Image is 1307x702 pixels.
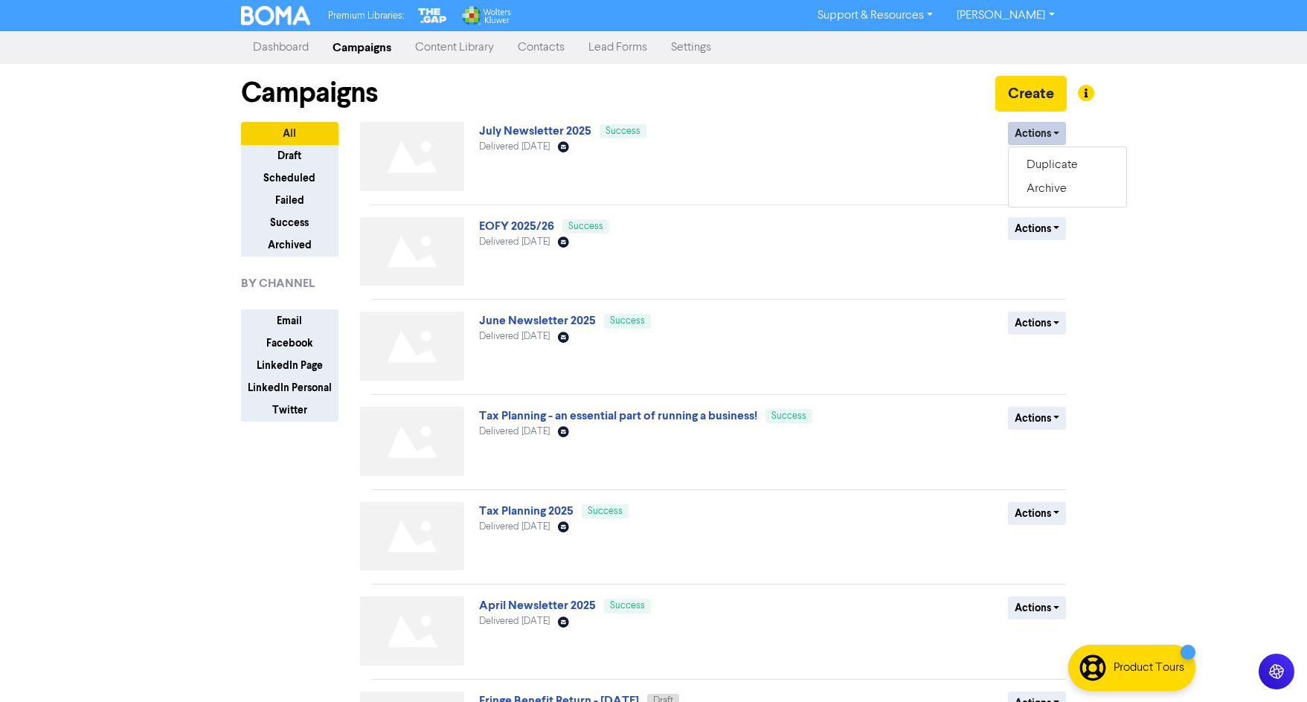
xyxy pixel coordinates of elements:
span: Delivered [DATE] [479,427,550,437]
a: June Newsletter 2025 [479,313,596,328]
h1: Campaigns [241,76,378,110]
button: Actions [1008,502,1067,525]
span: Success [610,316,645,326]
button: Scheduled [241,167,338,190]
img: Not found [360,217,464,286]
a: Content Library [403,33,506,62]
button: Success [241,211,338,234]
span: Delivered [DATE] [479,332,550,341]
a: July Newsletter 2025 [479,123,591,138]
a: Dashboard [241,33,321,62]
button: Twitter [241,399,338,422]
span: BY CHANNEL [241,274,315,292]
img: Not found [360,502,464,571]
button: LinkedIn Personal [241,376,338,399]
button: Duplicate [1009,153,1126,177]
span: Success [771,411,806,421]
button: Failed [241,189,338,212]
iframe: Chat Widget [1233,631,1307,702]
img: Not found [360,122,464,191]
span: Success [588,506,623,516]
span: Delivered [DATE] [479,522,550,532]
button: Actions [1008,596,1067,619]
span: Delivered [DATE] [479,142,550,152]
span: Delivered [DATE] [479,616,550,626]
button: Actions [1008,122,1067,145]
a: Tax Planning - an essential part of running a business! [479,408,757,423]
button: LinkedIn Page [241,354,338,377]
a: April Newsletter 2025 [479,598,596,613]
span: Success [568,222,603,231]
a: Campaigns [321,33,403,62]
img: Not found [360,596,464,666]
button: Actions [1008,407,1067,430]
button: Archive [1009,177,1126,201]
a: Settings [659,33,723,62]
a: Support & Resources [806,4,945,28]
button: Create [995,76,1067,112]
img: BOMA Logo [241,6,311,25]
a: [PERSON_NAME] [945,4,1066,28]
img: Not found [360,312,464,381]
span: Delivered [DATE] [479,237,550,247]
span: Premium Libraries: [328,11,404,21]
a: Contacts [506,33,577,62]
img: Wolters Kluwer [460,6,511,25]
button: Archived [241,234,338,257]
button: All [241,122,338,145]
button: Email [241,309,338,332]
a: EOFY 2025/26 [479,219,554,234]
button: Draft [241,144,338,167]
img: The Gap [416,6,449,25]
span: Success [610,601,645,611]
button: Facebook [241,332,338,355]
a: Tax Planning 2025 [479,503,574,518]
button: Actions [1008,217,1067,240]
a: Lead Forms [577,33,659,62]
span: Success [606,126,640,136]
button: Actions [1008,312,1067,335]
img: Not found [360,407,464,476]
